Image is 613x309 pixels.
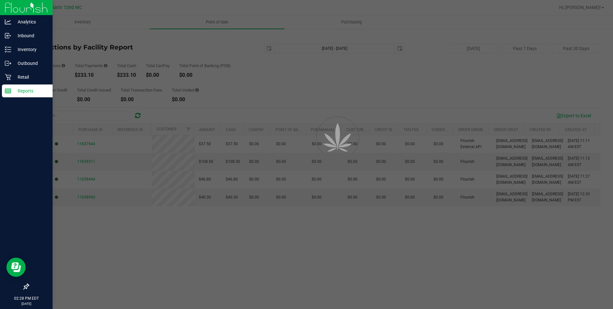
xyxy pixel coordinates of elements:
p: [DATE] [3,301,50,306]
inline-svg: Inventory [5,46,11,53]
iframe: Resource center [6,258,26,277]
p: Outbound [11,59,50,67]
inline-svg: Retail [5,74,11,80]
p: Inbound [11,32,50,40]
p: Analytics [11,18,50,26]
inline-svg: Reports [5,88,11,94]
p: 02:28 PM EDT [3,296,50,301]
p: Retail [11,73,50,81]
inline-svg: Outbound [5,60,11,66]
p: Inventory [11,46,50,53]
p: Reports [11,87,50,95]
inline-svg: Analytics [5,19,11,25]
inline-svg: Inbound [5,32,11,39]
